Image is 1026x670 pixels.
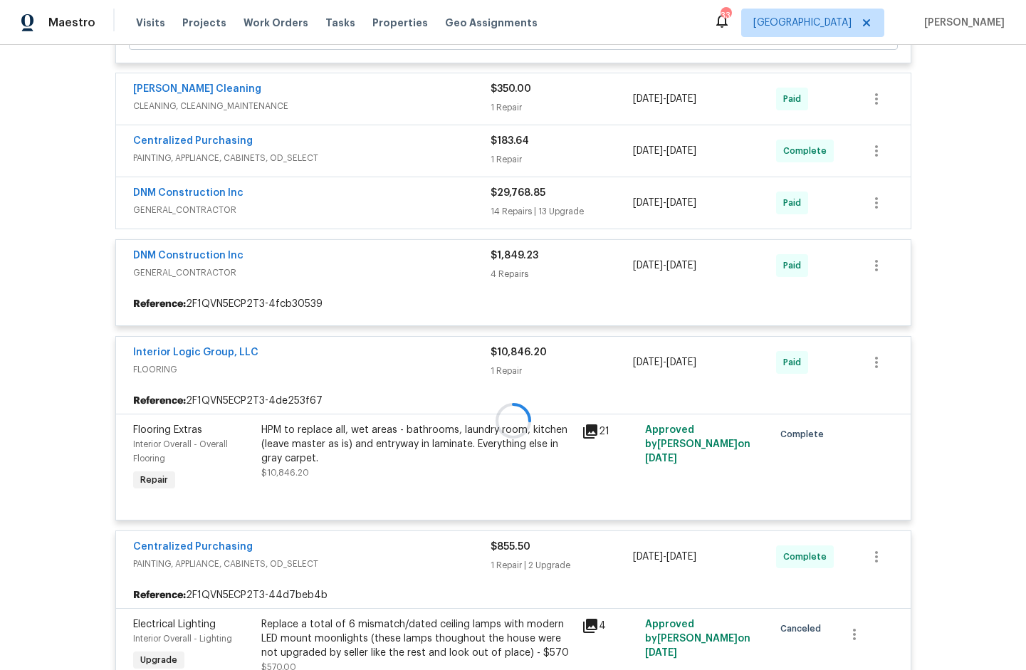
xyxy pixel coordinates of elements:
span: Work Orders [244,16,308,30]
span: Tasks [325,18,355,28]
span: Geo Assignments [445,16,538,30]
span: [GEOGRAPHIC_DATA] [753,16,852,30]
span: Properties [372,16,428,30]
span: Maestro [48,16,95,30]
span: [PERSON_NAME] [918,16,1005,30]
span: Visits [136,16,165,30]
div: 33 [721,9,731,23]
span: Projects [182,16,226,30]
